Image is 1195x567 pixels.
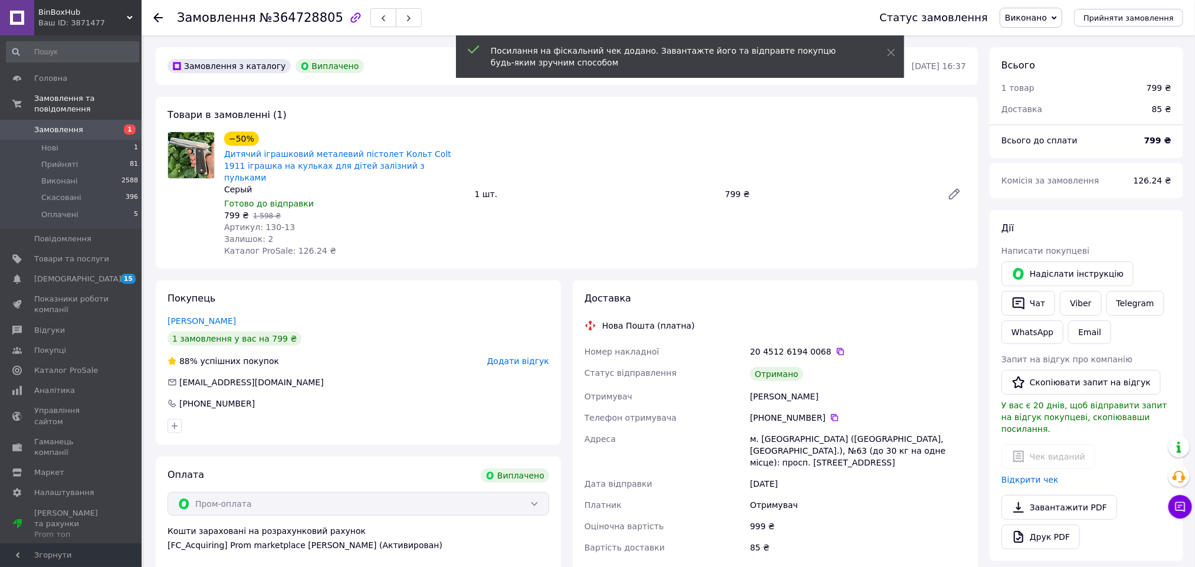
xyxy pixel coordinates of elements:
[121,274,136,284] span: 15
[34,274,122,284] span: [DEMOGRAPHIC_DATA]
[943,182,966,206] a: Редагувати
[224,132,259,146] div: −50%
[41,143,58,153] span: Нові
[34,365,98,376] span: Каталог ProSale
[1002,320,1063,344] a: WhatsApp
[750,412,966,424] div: [PHONE_NUMBER]
[491,45,858,68] div: Посилання на фіскальний чек додано. Завантажте його та відправте покупцю будь-яким зручним способом
[750,367,803,381] div: Отримано
[134,143,138,153] span: 1
[179,378,324,387] span: [EMAIL_ADDRESS][DOMAIN_NAME]
[34,73,67,84] span: Головна
[1084,14,1174,22] span: Прийняти замовлення
[912,61,966,71] time: [DATE] 16:37
[470,186,721,202] div: 1 шт.
[34,437,109,458] span: Гаманець компанії
[1107,291,1164,316] a: Telegram
[34,325,65,336] span: Відгуки
[224,211,249,220] span: 799 ₴
[224,246,336,255] span: Каталог ProSale: 126.24 ₴
[38,18,142,28] div: Ваш ID: 3871477
[748,428,969,473] div: м. [GEOGRAPHIC_DATA] ([GEOGRAPHIC_DATA], [GEOGRAPHIC_DATA].), №63 (до 30 кг на одне місце): просп...
[1002,495,1117,520] a: Завантажити PDF
[585,392,632,401] span: Отримувач
[34,385,75,396] span: Аналітика
[168,469,204,480] span: Оплата
[487,356,549,366] span: Додати відгук
[1147,82,1171,94] div: 799 ₴
[585,522,664,531] span: Оціночна вартість
[253,212,281,220] span: 1 598 ₴
[599,320,698,332] div: Нова Пошта (платна)
[41,176,78,186] span: Виконані
[1002,222,1014,234] span: Дії
[1068,320,1111,344] button: Email
[168,539,549,551] div: [FC_Acquiring] Prom marketplace [PERSON_NAME] (Активирован)
[34,345,66,356] span: Покупці
[34,254,109,264] span: Товари та послуги
[1002,261,1134,286] button: Надіслати інструкцію
[134,209,138,220] span: 5
[1002,401,1167,434] span: У вас є 20 днів, щоб відправити запит на відгук покупцеві, скопіювавши посилання.
[224,183,465,195] div: Серый
[34,294,109,315] span: Показники роботи компанії
[122,176,138,186] span: 2588
[585,347,659,356] span: Номер накладної
[224,234,274,244] span: Залишок: 2
[1168,495,1192,519] button: Чат з покупцем
[34,508,109,540] span: [PERSON_NAME] та рахунки
[6,41,139,63] input: Пошук
[224,199,314,208] span: Готово до відправки
[1002,525,1080,549] a: Друк PDF
[585,434,616,444] span: Адреса
[260,11,343,25] span: №364728805
[296,59,364,73] div: Виплачено
[224,222,295,232] span: Артикул: 130-13
[1002,475,1059,484] a: Відкрити чек
[34,529,109,540] div: Prom топ
[1134,176,1171,185] span: 126.24 ₴
[585,479,652,489] span: Дата відправки
[585,293,631,304] span: Доставка
[124,124,136,135] span: 1
[1060,291,1101,316] a: Viber
[1074,9,1183,27] button: Прийняти замовлення
[585,368,677,378] span: Статус відправлення
[34,93,142,114] span: Замовлення та повідомлення
[41,159,78,170] span: Прийняті
[1002,355,1132,364] span: Запит на відгук про компанію
[126,192,138,203] span: 396
[1005,13,1047,22] span: Виконано
[168,109,287,120] span: Товари в замовленні (1)
[168,132,214,178] img: Дитячий іграшковий металевий пістолет Кольт Colt 1911 іграшка на кульках для дітей залізний з пул...
[130,159,138,170] span: 81
[177,11,256,25] span: Замовлення
[1002,370,1161,395] button: Скопіювати запит на відгук
[748,537,969,558] div: 85 ₴
[38,7,127,18] span: BinBoxHub
[168,316,236,326] a: [PERSON_NAME]
[168,525,549,551] div: Кошти зараховані на розрахунковий рахунок
[1002,83,1035,93] span: 1 товар
[178,398,256,409] div: [PHONE_NUMBER]
[1002,136,1078,145] span: Всього до сплати
[41,209,78,220] span: Оплачені
[1002,246,1089,255] span: Написати покупцеві
[34,405,109,427] span: Управління сайтом
[41,192,81,203] span: Скасовані
[481,468,549,483] div: Виплачено
[1002,104,1042,114] span: Доставка
[748,386,969,407] div: [PERSON_NAME]
[748,494,969,516] div: Отримувач
[153,12,163,24] div: Повернутися назад
[168,355,279,367] div: успішних покупок
[585,413,677,422] span: Телефон отримувача
[879,12,988,24] div: Статус замовлення
[750,346,966,358] div: 20 4512 6194 0068
[585,543,665,552] span: Вартість доставки
[1002,60,1035,71] span: Всього
[748,516,969,537] div: 999 ₴
[34,487,94,498] span: Налаштування
[585,500,622,510] span: Платник
[34,234,91,244] span: Повідомлення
